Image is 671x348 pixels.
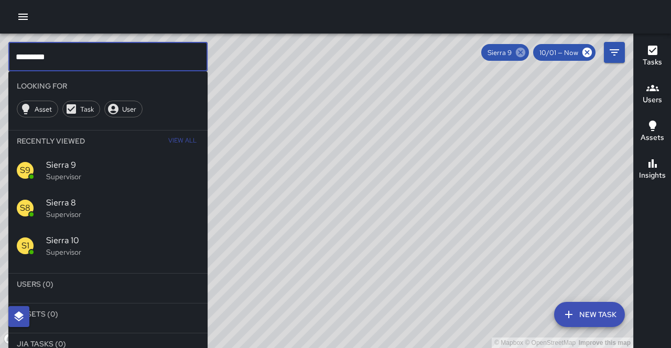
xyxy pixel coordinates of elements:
span: 10/01 — Now [533,48,585,57]
p: S1 [21,240,29,252]
li: Looking For [8,75,208,96]
div: S1Sierra 10Supervisor [8,227,208,265]
div: 10/01 — Now [533,44,596,61]
span: Sierra 9 [481,48,518,57]
div: Asset [17,101,58,117]
span: View All [168,133,197,149]
p: Supervisor [46,209,199,220]
span: User [116,105,142,114]
h6: Tasks [643,57,662,68]
button: Tasks [634,38,671,75]
span: Sierra 8 [46,197,199,209]
p: S8 [20,202,30,214]
li: Users (0) [8,274,208,295]
span: Task [74,105,100,114]
button: Assets [634,113,671,151]
div: S8Sierra 8Supervisor [8,189,208,227]
div: Sierra 9 [481,44,529,61]
span: Asset [29,105,58,114]
p: S9 [20,164,30,177]
button: New Task [554,302,625,327]
h6: Assets [641,132,664,144]
div: S9Sierra 9Supervisor [8,151,208,189]
p: Supervisor [46,171,199,182]
button: Filters [604,42,625,63]
div: User [104,101,143,117]
button: Insights [634,151,671,189]
p: Supervisor [46,247,199,257]
li: Assets (0) [8,303,208,324]
li: Recently Viewed [8,130,208,151]
button: Users [634,75,671,113]
span: Sierra 10 [46,234,199,247]
span: Sierra 9 [46,159,199,171]
h6: Users [643,94,662,106]
div: Task [62,101,100,117]
button: View All [166,130,199,151]
h6: Insights [639,170,666,181]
